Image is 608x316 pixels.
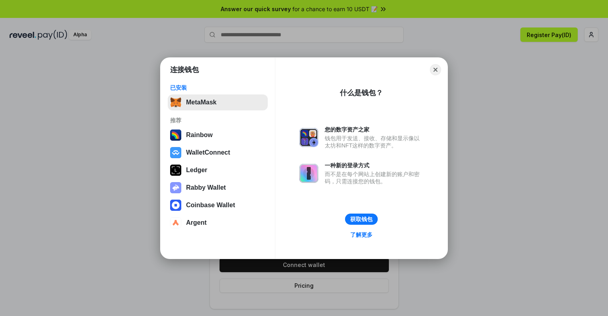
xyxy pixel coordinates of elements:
img: svg+xml,%3Csvg%20width%3D%22120%22%20height%3D%22120%22%20viewBox%3D%220%200%20120%20120%22%20fil... [170,130,181,141]
img: svg+xml,%3Csvg%20xmlns%3D%22http%3A%2F%2Fwww.w3.org%2F2000%2Fsvg%22%20fill%3D%22none%22%20viewBox... [299,164,318,183]
div: 什么是钱包？ [340,88,383,98]
img: svg+xml,%3Csvg%20xmlns%3D%22http%3A%2F%2Fwww.w3.org%2F2000%2Fsvg%22%20fill%3D%22none%22%20viewBox... [170,182,181,193]
button: Argent [168,215,268,231]
button: Rainbow [168,127,268,143]
img: svg+xml,%3Csvg%20xmlns%3D%22http%3A%2F%2Fwww.w3.org%2F2000%2Fsvg%22%20width%3D%2228%22%20height%3... [170,165,181,176]
img: svg+xml,%3Csvg%20xmlns%3D%22http%3A%2F%2Fwww.w3.org%2F2000%2Fsvg%22%20fill%3D%22none%22%20viewBox... [299,128,318,147]
img: svg+xml,%3Csvg%20width%3D%2228%22%20height%3D%2228%22%20viewBox%3D%220%200%2028%2028%22%20fill%3D... [170,200,181,211]
div: Rabby Wallet [186,184,226,191]
a: 了解更多 [345,230,377,240]
div: Rainbow [186,132,213,139]
button: Rabby Wallet [168,180,268,196]
div: 一种新的登录方式 [325,162,424,169]
div: MetaMask [186,99,216,106]
img: svg+xml,%3Csvg%20fill%3D%22none%22%20height%3D%2233%22%20viewBox%3D%220%200%2035%2033%22%20width%... [170,97,181,108]
div: 钱包用于发送、接收、存储和显示像以太坊和NFT这样的数字资产。 [325,135,424,149]
div: Argent [186,219,207,226]
button: WalletConnect [168,145,268,161]
img: svg+xml,%3Csvg%20width%3D%2228%22%20height%3D%2228%22%20viewBox%3D%220%200%2028%2028%22%20fill%3D... [170,147,181,158]
div: 推荐 [170,117,265,124]
div: 了解更多 [350,231,373,238]
div: Ledger [186,167,207,174]
button: MetaMask [168,94,268,110]
h1: 连接钱包 [170,65,199,75]
button: Coinbase Wallet [168,197,268,213]
button: 获取钱包 [345,214,378,225]
div: 您的数字资产之家 [325,126,424,133]
div: WalletConnect [186,149,230,156]
button: Close [430,64,441,75]
div: Coinbase Wallet [186,202,235,209]
button: Ledger [168,162,268,178]
div: 已安装 [170,84,265,91]
div: 而不是在每个网站上创建新的账户和密码，只需连接您的钱包。 [325,171,424,185]
div: 获取钱包 [350,216,373,223]
img: svg+xml,%3Csvg%20width%3D%2228%22%20height%3D%2228%22%20viewBox%3D%220%200%2028%2028%22%20fill%3D... [170,217,181,228]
